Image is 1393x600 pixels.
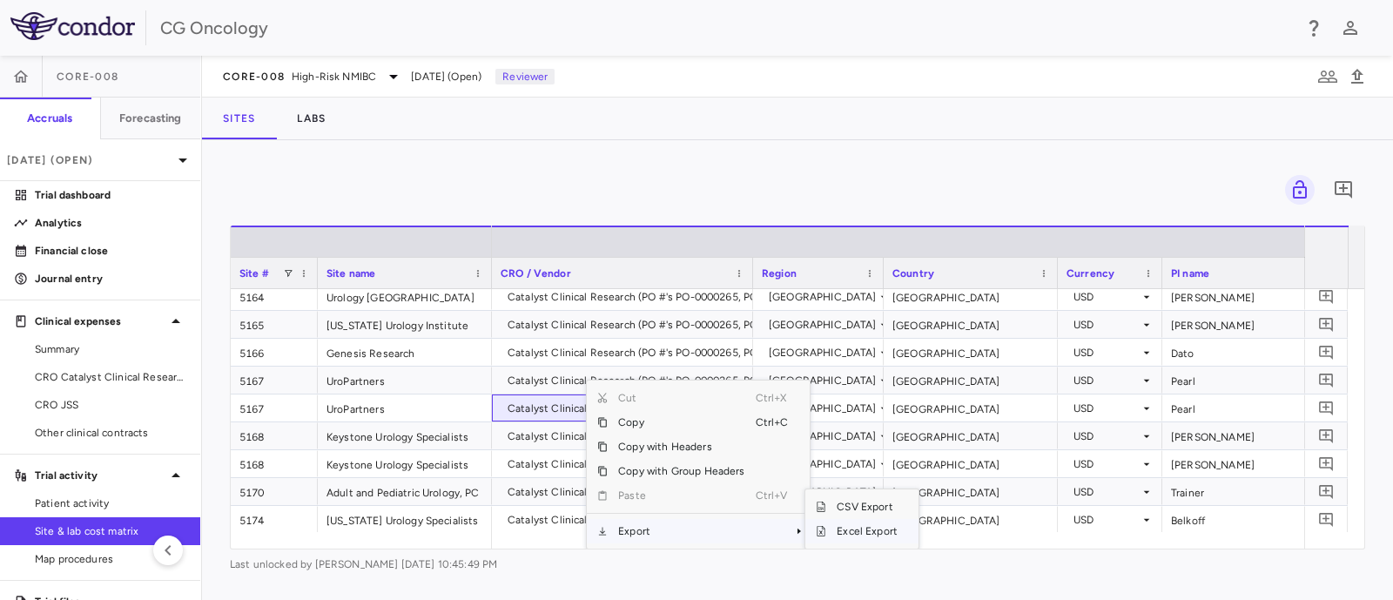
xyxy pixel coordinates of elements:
[276,98,347,139] button: Labs
[1315,396,1338,420] button: Add comment
[826,495,908,519] span: CSV Export
[35,271,186,287] p: Journal entry
[884,506,1058,533] div: [GEOGRAPHIC_DATA]
[231,339,318,366] div: 5166
[1162,283,1336,310] div: [PERSON_NAME]
[1318,483,1335,500] svg: Add comment
[27,111,72,126] h6: Accruals
[239,267,269,280] span: Site #
[508,394,810,422] div: Catalyst Clinical Research (PO #'s PO-0000265, PO-0000264)
[7,152,172,168] p: [DATE] (Open)
[318,283,492,310] div: Urology [GEOGRAPHIC_DATA]
[762,267,797,280] span: Region
[1162,339,1336,366] div: Dato
[769,311,877,339] div: [GEOGRAPHIC_DATA]
[756,410,794,435] span: Ctrl+C
[501,267,571,280] span: CRO / Vendor
[1162,478,1336,505] div: Trainer
[884,339,1058,366] div: [GEOGRAPHIC_DATA]
[769,367,877,394] div: [GEOGRAPHIC_DATA]
[1318,288,1335,305] svg: Add comment
[1162,506,1336,533] div: Belkoff
[769,339,877,367] div: [GEOGRAPHIC_DATA]
[826,519,908,543] span: Excel Export
[35,425,186,441] span: Other clinical contracts
[231,506,318,533] div: 5174
[231,450,318,477] div: 5168
[223,70,285,84] span: CORE-008
[608,459,755,483] span: Copy with Group Headers
[884,450,1058,477] div: [GEOGRAPHIC_DATA]
[1162,311,1336,338] div: [PERSON_NAME]
[35,523,186,539] span: Site & lab cost matrix
[756,483,794,508] span: Ctrl+V
[1171,267,1209,280] span: PI name
[231,367,318,394] div: 5167
[1318,428,1335,444] svg: Add comment
[318,422,492,449] div: Keystone Urology Specialists
[230,556,1365,572] span: Last unlocked by [PERSON_NAME] [DATE] 10:45:49 PM
[1073,311,1140,339] div: USD
[1162,450,1336,477] div: [PERSON_NAME]
[1315,424,1338,448] button: Add comment
[318,311,492,338] div: [US_STATE] Urology Institute
[318,339,492,366] div: Genesis Research
[1073,283,1140,311] div: USD
[202,98,276,139] button: Sites
[1073,339,1140,367] div: USD
[35,551,186,567] span: Map procedures
[1073,478,1140,506] div: USD
[1315,368,1338,392] button: Add comment
[1315,340,1338,364] button: Add comment
[608,410,755,435] span: Copy
[769,450,877,478] div: [GEOGRAPHIC_DATA]
[884,422,1058,449] div: [GEOGRAPHIC_DATA]
[1318,455,1335,472] svg: Add comment
[35,215,186,231] p: Analytics
[35,496,186,511] span: Patient activity
[35,369,186,385] span: CRO Catalyst Clinical Research
[1073,367,1140,394] div: USD
[1162,394,1336,421] div: Pearl
[411,69,481,84] span: [DATE] (Open)
[1073,394,1140,422] div: USD
[231,478,318,505] div: 5170
[10,12,135,40] img: logo-full-SnFGN8VE.png
[231,311,318,338] div: 5165
[35,468,165,483] p: Trial activity
[292,69,376,84] span: High-Risk NMIBC
[508,478,810,506] div: Catalyst Clinical Research (PO #'s PO-0000265, PO-0000264)
[508,506,810,534] div: Catalyst Clinical Research (PO #'s PO-0000265, PO-0000264)
[318,506,492,533] div: [US_STATE] Urology Specialists
[318,450,492,477] div: Keystone Urology Specialists
[1318,372,1335,388] svg: Add comment
[1162,422,1336,449] div: [PERSON_NAME]
[57,70,118,84] span: CORE-008
[1315,480,1338,503] button: Add comment
[35,243,186,259] p: Financial close
[1329,175,1358,205] button: Add comment
[231,283,318,310] div: 5164
[1315,452,1338,475] button: Add comment
[508,283,810,311] div: Catalyst Clinical Research (PO #'s PO-0000265, PO-0000264)
[35,313,165,329] p: Clinical expenses
[1073,506,1140,534] div: USD
[35,341,186,357] span: Summary
[884,394,1058,421] div: [GEOGRAPHIC_DATA]
[1278,175,1315,205] span: Lock grid
[1073,422,1140,450] div: USD
[769,422,877,450] div: [GEOGRAPHIC_DATA]
[326,267,375,280] span: Site name
[756,386,794,410] span: Ctrl+X
[1315,285,1338,308] button: Add comment
[508,367,810,394] div: Catalyst Clinical Research (PO #'s PO-0000265, PO-0000264)
[508,339,810,367] div: Catalyst Clinical Research (PO #'s PO-0000265, PO-0000264)
[769,283,877,311] div: [GEOGRAPHIC_DATA]
[608,435,755,459] span: Copy with Headers
[608,483,755,508] span: Paste
[884,478,1058,505] div: [GEOGRAPHIC_DATA]
[884,283,1058,310] div: [GEOGRAPHIC_DATA]
[231,394,318,421] div: 5167
[508,422,810,450] div: Catalyst Clinical Research (PO #'s PO-0000265, PO-0000264)
[608,386,755,410] span: Cut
